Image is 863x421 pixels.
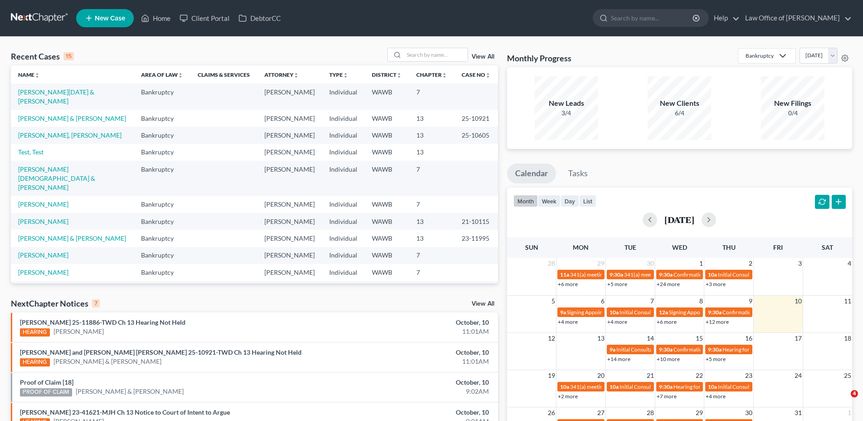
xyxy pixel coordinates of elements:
[600,296,605,307] span: 6
[698,296,704,307] span: 8
[706,356,726,362] a: +5 more
[11,51,74,62] div: Recent Cases
[365,281,409,307] td: WAWB
[134,161,190,196] td: Bankruptcy
[722,346,793,353] span: Hearing for [PERSON_NAME]
[409,110,454,127] td: 13
[547,333,556,344] span: 12
[570,271,658,278] span: 341(a) meeting for [PERSON_NAME]
[134,264,190,281] td: Bankruptcy
[54,357,161,366] a: [PERSON_NAME] & [PERSON_NAME]
[20,388,72,396] div: PROOF OF CLAIM
[134,281,190,307] td: Bankruptcy
[560,383,569,390] span: 10a
[257,84,322,109] td: [PERSON_NAME]
[454,127,498,144] td: 25-10605
[20,328,50,337] div: HEARING
[525,243,538,251] span: Sun
[558,281,578,287] a: +6 more
[673,383,792,390] span: Hearing for [PERSON_NAME] & [PERSON_NAME]
[257,281,322,307] td: [PERSON_NAME]
[596,407,605,418] span: 27
[409,264,454,281] td: 7
[134,110,190,127] td: Bankruptcy
[20,348,302,356] a: [PERSON_NAME] and [PERSON_NAME] [PERSON_NAME] 25-10921-TWD Ch 13 Hearing Not Held
[134,230,190,247] td: Bankruptcy
[134,247,190,264] td: Bankruptcy
[659,309,668,316] span: 12a
[567,309,617,316] span: Signing Appointment
[18,234,126,242] a: [PERSON_NAME] & [PERSON_NAME]
[20,408,230,416] a: [PERSON_NAME] 23-41621-MJH Ch 13 Notice to Court of Intent to Argue
[708,309,722,316] span: 9:30a
[339,327,489,336] div: 11:01AM
[722,243,736,251] span: Thu
[761,109,824,118] div: 0/4
[34,73,40,78] i: unfold_more
[570,383,706,390] span: 341(a) meeting for [PERSON_NAME] & [PERSON_NAME]
[547,370,556,381] span: 19
[264,71,299,78] a: Attorneyunfold_more
[741,10,852,26] a: Law Office of [PERSON_NAME]
[558,393,578,400] a: +2 more
[547,407,556,418] span: 26
[624,243,636,251] span: Tue
[646,407,655,418] span: 28
[659,346,673,353] span: 9:30a
[339,378,489,387] div: October, 10
[646,258,655,269] span: 30
[409,281,454,307] td: 13
[609,271,623,278] span: 9:30a
[409,84,454,109] td: 7
[454,110,498,127] td: 25-10921
[134,144,190,161] td: Bankruptcy
[454,230,498,247] td: 23-11995
[322,213,365,230] td: Individual
[698,258,704,269] span: 1
[609,346,615,353] span: 9a
[18,165,95,191] a: [PERSON_NAME][DEMOGRAPHIC_DATA] & [PERSON_NAME]
[63,52,74,60] div: 15
[322,230,365,247] td: Individual
[761,98,824,109] div: New Filings
[178,73,183,78] i: unfold_more
[624,271,712,278] span: 341(a) meeting for [PERSON_NAME]
[794,296,803,307] span: 10
[257,127,322,144] td: [PERSON_NAME]
[372,71,402,78] a: Districtunfold_more
[365,264,409,281] td: WAWB
[18,88,94,105] a: [PERSON_NAME][DATE] & [PERSON_NAME]
[657,356,680,362] a: +10 more
[454,213,498,230] td: 21-10115
[609,309,619,316] span: 10a
[648,98,711,109] div: New Clients
[257,213,322,230] td: [PERSON_NAME]
[794,370,803,381] span: 24
[746,52,774,59] div: Bankruptcy
[708,271,717,278] span: 10a
[141,71,183,78] a: Area of Lawunfold_more
[322,84,365,109] td: Individual
[607,318,627,325] a: +4 more
[794,333,803,344] span: 17
[619,309,697,316] span: Initial Consultation Appointment
[558,318,578,325] a: +4 more
[695,370,704,381] span: 22
[847,407,852,418] span: 1
[20,378,73,386] a: Proof of Claim [18]
[843,333,852,344] span: 18
[843,296,852,307] span: 11
[409,196,454,213] td: 7
[409,213,454,230] td: 13
[322,281,365,307] td: Individual
[365,84,409,109] td: WAWB
[11,298,100,309] div: NextChapter Notices
[18,218,68,225] a: [PERSON_NAME]
[396,73,402,78] i: unfold_more
[649,296,655,307] span: 7
[843,370,852,381] span: 25
[322,196,365,213] td: Individual
[409,127,454,144] td: 13
[708,346,722,353] span: 9:30a
[547,258,556,269] span: 28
